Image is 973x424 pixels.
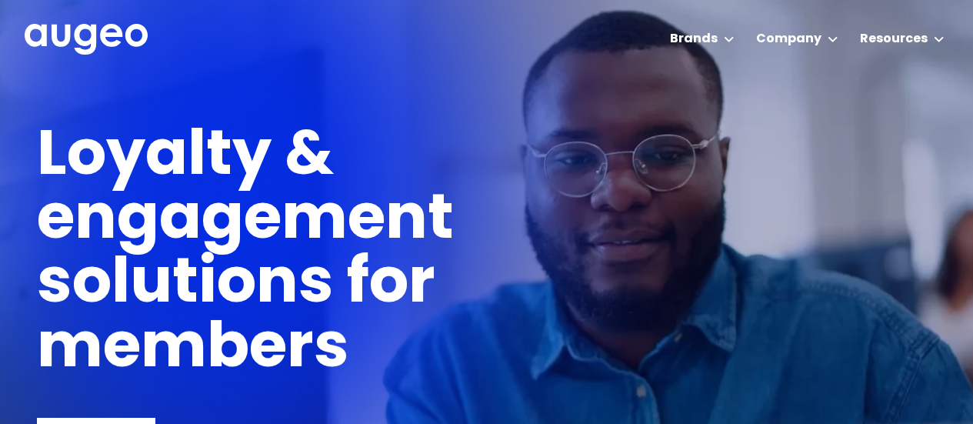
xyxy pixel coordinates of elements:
h1: members [37,319,418,382]
div: Resources [860,30,928,48]
a: home [25,24,148,56]
img: Augeo's full logo in white. [25,24,148,55]
h1: Loyalty & engagement solutions for [37,126,701,318]
div: Company [756,30,821,48]
div: Brands [670,30,718,48]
